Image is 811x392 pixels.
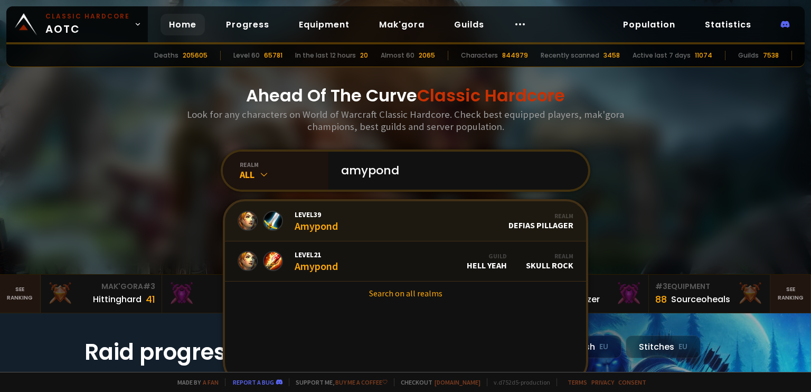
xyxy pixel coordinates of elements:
a: Mak'Gora#2Rivench100 [162,275,284,313]
div: Active last 7 days [633,51,691,60]
a: Equipment [290,14,358,35]
div: Mak'Gora [47,281,155,292]
div: Realm [508,212,573,220]
div: realm [240,161,328,169]
span: AOTC [45,12,130,37]
a: #3Equipment88Sourceoheals [649,275,770,313]
div: Stitches [626,335,701,358]
div: 3458 [603,51,620,60]
div: Guild [467,252,507,260]
a: Statistics [696,14,760,35]
div: Realm [526,252,573,260]
h1: Raid progress [84,335,296,369]
div: Equipment [655,281,763,292]
span: Level 39 [295,210,338,219]
div: Amypond [295,250,338,273]
div: Mak'Gora [168,281,277,292]
a: Report a bug [233,378,274,386]
small: Classic Hardcore [45,12,130,21]
div: Recently scanned [541,51,599,60]
div: Hell Yeah [467,252,507,270]
div: 88 [655,292,667,306]
span: Classic Hardcore [417,83,565,107]
span: Checkout [394,378,480,386]
div: Guilds [738,51,759,60]
div: All [240,169,328,181]
div: Level 60 [233,51,260,60]
a: Buy me a coffee [335,378,388,386]
div: Amypond [295,210,338,232]
div: 2065 [419,51,435,60]
div: 7538 [763,51,779,60]
a: Progress [218,14,278,35]
span: # 3 [143,281,155,292]
div: 41 [146,292,155,306]
a: Terms [568,378,587,386]
h3: Look for any characters on World of Warcraft Classic Hardcore. Check best equipped players, mak'g... [183,108,628,133]
div: Characters [461,51,498,60]
div: 11074 [695,51,712,60]
div: Sourceoheals [671,293,730,306]
div: Deaths [154,51,178,60]
span: Support me, [289,378,388,386]
a: Guilds [446,14,493,35]
div: 205605 [183,51,208,60]
div: 844979 [502,51,528,60]
div: Defias Pillager [508,212,573,230]
a: Mak'Gora#3Hittinghard41 [41,275,162,313]
div: In the last 12 hours [295,51,356,60]
div: Skull Rock [526,252,573,270]
a: Seeranking [770,275,811,313]
div: Hittinghard [93,293,142,306]
a: Privacy [591,378,614,386]
div: 65781 [264,51,282,60]
a: Home [161,14,205,35]
a: Mak'gora [371,14,433,35]
span: Made by [171,378,219,386]
a: Population [615,14,684,35]
div: Almost 60 [381,51,414,60]
small: EU [599,342,608,352]
a: a fan [203,378,219,386]
span: v. d752d5 - production [487,378,550,386]
a: Level21AmypondGuildHell YeahRealmSkull Rock [225,241,586,282]
span: Level 21 [295,250,338,259]
span: # 3 [655,281,667,292]
a: Level39AmypondRealmDefias Pillager [225,201,586,241]
a: Search on all realms [225,282,586,305]
a: [DOMAIN_NAME] [435,378,480,386]
input: Search a character... [335,152,576,190]
a: Consent [618,378,646,386]
small: EU [678,342,687,352]
div: 20 [360,51,368,60]
a: Classic HardcoreAOTC [6,6,148,42]
h1: Ahead Of The Curve [246,83,565,108]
